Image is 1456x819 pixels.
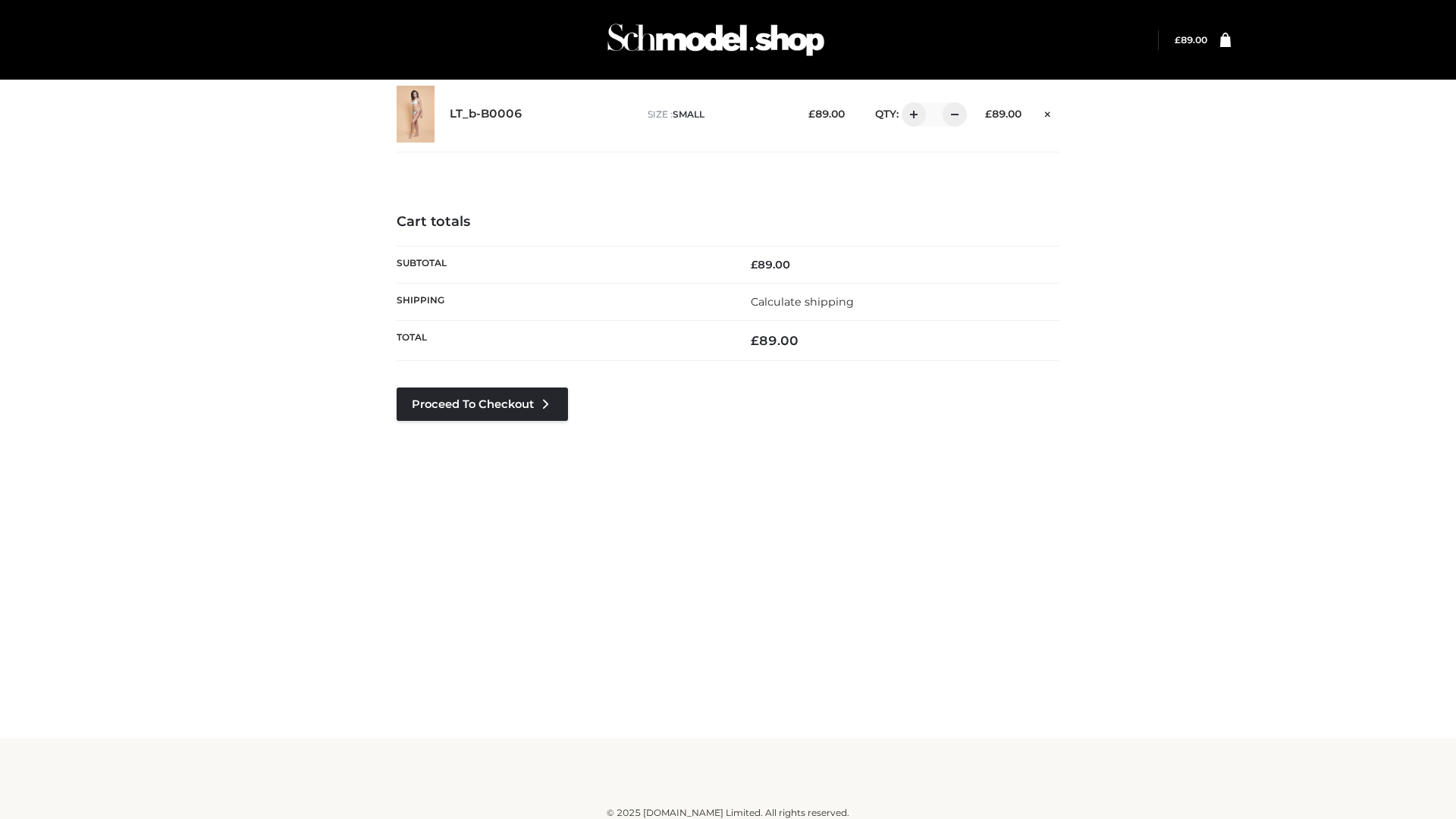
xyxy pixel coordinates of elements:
span: £ [808,108,815,120]
img: Schmodel Admin 964 [602,10,830,70]
div: QTY: [860,102,962,127]
th: Total [397,321,728,361]
span: SMALL [673,108,704,120]
a: Calculate shipping [751,295,854,309]
span: £ [751,258,758,271]
bdi: 89.00 [751,333,799,348]
a: £89.00 [1175,34,1207,45]
p: size : [648,108,785,121]
bdi: 89.00 [808,108,845,120]
th: Subtotal [397,246,728,283]
bdi: 89.00 [1175,34,1207,45]
a: Remove this item [1037,102,1059,122]
h4: Cart totals [397,214,1059,231]
a: LT_b-B0006 [450,107,522,121]
span: £ [1175,34,1181,45]
a: Proceed to Checkout [397,388,568,421]
span: £ [751,333,759,348]
bdi: 89.00 [751,258,790,271]
th: Shipping [397,283,728,320]
bdi: 89.00 [985,108,1021,120]
span: £ [985,108,992,120]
